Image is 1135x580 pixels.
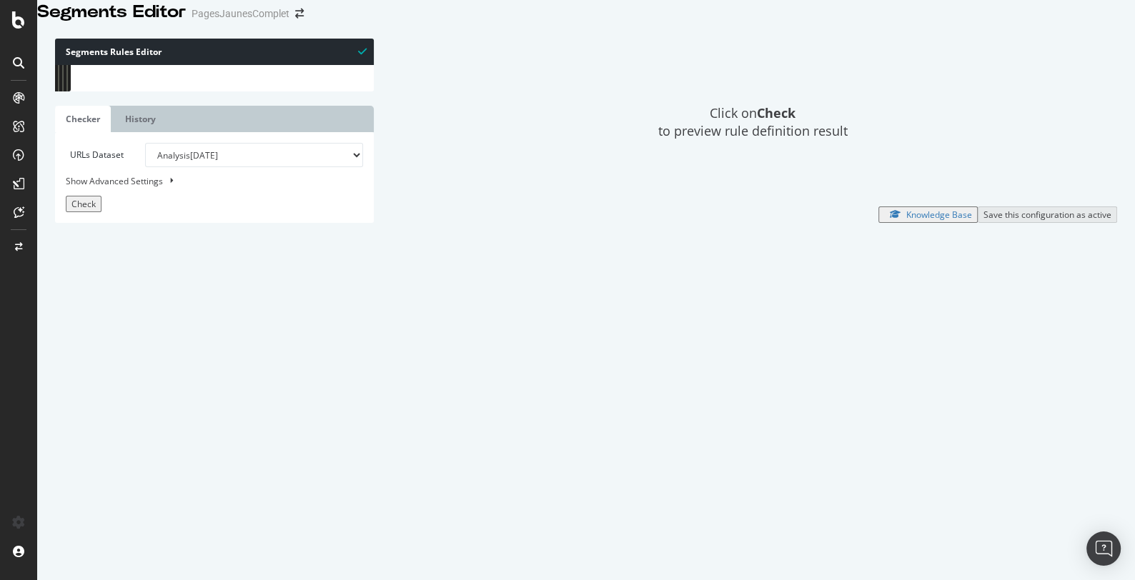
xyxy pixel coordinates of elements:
label: URLs Dataset [55,143,134,167]
div: Open Intercom Messenger [1086,531,1121,566]
a: Knowledge Base [878,208,978,220]
div: PagesJaunesComplet [192,6,289,21]
button: Knowledge Base [878,206,978,223]
span: Syntax is valid [358,44,367,58]
div: Segments Rules Editor [55,39,374,65]
button: Save this configuration as active [978,206,1117,223]
div: arrow-right-arrow-left [295,9,304,19]
div: Save this configuration as active [983,209,1111,221]
a: History [114,106,167,132]
span: Click on to preview rule definition result [658,104,847,141]
strong: Check [757,104,796,121]
div: Show Advanced Settings [55,174,352,188]
button: Check [66,196,101,212]
div: Knowledge Base [906,209,972,221]
span: Check [71,198,96,210]
a: Checker [55,106,111,132]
